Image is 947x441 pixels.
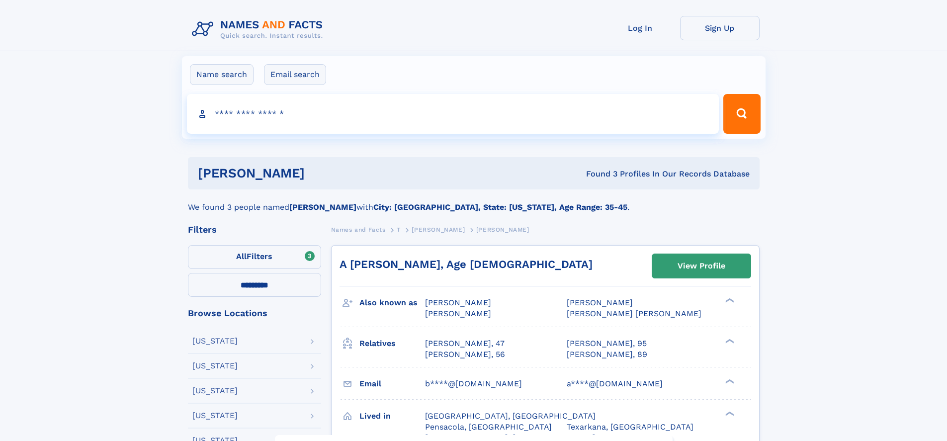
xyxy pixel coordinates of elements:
[425,422,552,432] span: Pensacola, [GEOGRAPHIC_DATA]
[567,338,647,349] a: [PERSON_NAME], 95
[190,64,254,85] label: Name search
[188,245,321,269] label: Filters
[652,254,751,278] a: View Profile
[340,258,593,270] a: A [PERSON_NAME], Age [DEMOGRAPHIC_DATA]
[373,202,627,212] b: City: [GEOGRAPHIC_DATA], State: [US_STATE], Age Range: 35-45
[188,225,321,234] div: Filters
[425,338,505,349] a: [PERSON_NAME], 47
[359,408,425,425] h3: Lived in
[412,223,465,236] a: [PERSON_NAME]
[723,94,760,134] button: Search Button
[723,338,735,344] div: ❯
[723,378,735,384] div: ❯
[188,189,760,213] div: We found 3 people named with .
[359,335,425,352] h3: Relatives
[567,422,693,432] span: Texarkana, [GEOGRAPHIC_DATA]
[264,64,326,85] label: Email search
[476,226,529,233] span: [PERSON_NAME]
[192,412,238,420] div: [US_STATE]
[198,167,445,179] h1: [PERSON_NAME]
[359,375,425,392] h3: Email
[289,202,356,212] b: [PERSON_NAME]
[192,337,238,345] div: [US_STATE]
[192,362,238,370] div: [US_STATE]
[567,309,701,318] span: [PERSON_NAME] [PERSON_NAME]
[425,298,491,307] span: [PERSON_NAME]
[236,252,247,261] span: All
[723,410,735,417] div: ❯
[425,411,596,421] span: [GEOGRAPHIC_DATA], [GEOGRAPHIC_DATA]
[425,309,491,318] span: [PERSON_NAME]
[680,16,760,40] a: Sign Up
[359,294,425,311] h3: Also known as
[397,223,401,236] a: T
[187,94,719,134] input: search input
[397,226,401,233] span: T
[188,16,331,43] img: Logo Names and Facts
[188,309,321,318] div: Browse Locations
[567,298,633,307] span: [PERSON_NAME]
[192,387,238,395] div: [US_STATE]
[678,255,725,277] div: View Profile
[445,169,750,179] div: Found 3 Profiles In Our Records Database
[425,349,505,360] a: [PERSON_NAME], 56
[331,223,386,236] a: Names and Facts
[723,297,735,304] div: ❯
[567,349,647,360] a: [PERSON_NAME], 89
[601,16,680,40] a: Log In
[412,226,465,233] span: [PERSON_NAME]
